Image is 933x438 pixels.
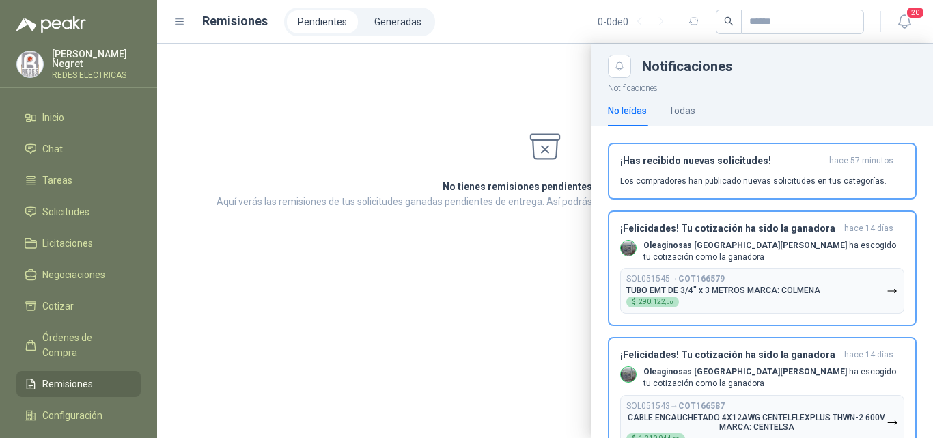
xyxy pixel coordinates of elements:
span: Remisiones [42,377,93,392]
b: COT166587 [678,401,725,411]
a: Configuración [16,402,141,428]
button: 20 [892,10,917,34]
span: search [724,16,734,26]
a: Cotizar [16,293,141,319]
b: Oleaginosas [GEOGRAPHIC_DATA][PERSON_NAME] [643,367,847,377]
h3: ¡Felicidades! Tu cotización ha sido la ganadora [620,223,839,234]
h1: Remisiones [202,12,268,31]
span: Tareas [42,173,72,188]
span: Cotizar [42,299,74,314]
div: No leídas [608,103,647,118]
a: Chat [16,136,141,162]
span: 290.122 [639,299,673,305]
span: hace 14 días [844,349,893,361]
b: COT166579 [678,274,725,284]
button: Close [608,55,631,78]
span: ,00 [665,299,673,305]
div: Todas [669,103,695,118]
a: Remisiones [16,371,141,397]
button: SOL051545→COT166579TUBO EMT DE 3/4" x 3 METROS MARCA: COLMENA$290.122,00 [620,268,904,314]
a: Tareas [16,167,141,193]
p: SOL051543 → [626,401,725,411]
p: SOL051545 → [626,274,725,284]
span: Chat [42,141,63,156]
span: hace 14 días [844,223,893,234]
img: Logo peakr [16,16,86,33]
p: REDES ELECTRICAS [52,71,141,79]
p: [PERSON_NAME] Negret [52,49,141,68]
p: Notificaciones [591,78,933,95]
b: Oleaginosas [GEOGRAPHIC_DATA][PERSON_NAME] [643,241,847,250]
a: Generadas [363,10,432,33]
img: Company Logo [621,367,636,382]
span: Órdenes de Compra [42,330,128,360]
a: Negociaciones [16,262,141,288]
span: 20 [906,6,925,19]
button: ¡Has recibido nuevas solicitudes!hace 57 minutos Los compradores han publicado nuevas solicitudes... [608,143,917,200]
img: Company Logo [17,51,43,77]
h3: ¡Felicidades! Tu cotización ha sido la ganadora [620,349,839,361]
a: Solicitudes [16,199,141,225]
span: Licitaciones [42,236,93,251]
span: Solicitudes [42,204,89,219]
p: CABLE ENCAUCHETADO 4X12AWG CENTELFLEXPLUS THWN-2 600V MARCA: CENTELSA [626,413,887,432]
a: Inicio [16,105,141,131]
h3: ¡Has recibido nuevas solicitudes! [620,155,824,167]
div: $ [626,297,679,307]
span: Negociaciones [42,267,105,282]
span: Inicio [42,110,64,125]
span: Configuración [42,408,102,423]
div: Notificaciones [642,59,917,73]
p: ha escogido tu cotización como la ganadora [643,240,904,263]
span: hace 57 minutos [829,155,893,167]
p: TUBO EMT DE 3/4" x 3 METROS MARCA: COLMENA [626,286,820,295]
a: Pendientes [287,10,358,33]
p: ha escogido tu cotización como la ganadora [643,366,904,389]
button: ¡Felicidades! Tu cotización ha sido la ganadorahace 14 días Company LogoOleaginosas [GEOGRAPHIC_D... [608,210,917,327]
a: Órdenes de Compra [16,325,141,366]
p: Los compradores han publicado nuevas solicitudes en tus categorías. [620,175,887,187]
a: Licitaciones [16,230,141,256]
img: Company Logo [621,241,636,256]
div: 0 - 0 de 0 [598,11,672,33]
